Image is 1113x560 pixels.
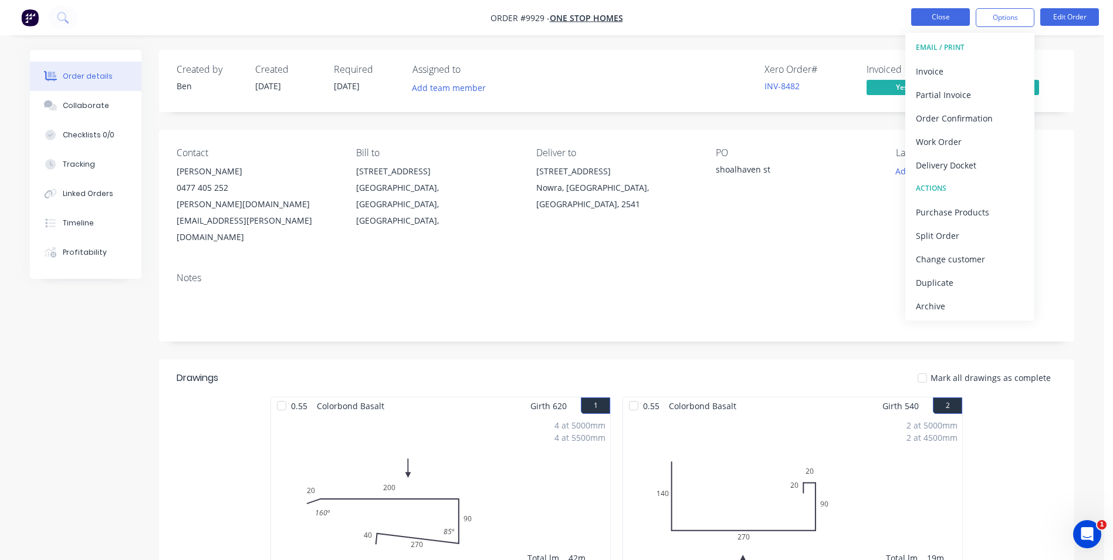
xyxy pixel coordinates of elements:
span: Girth 620 [530,397,567,414]
div: Contact [177,147,337,158]
div: shoalhaven st [716,163,862,180]
button: Profitability [30,238,141,267]
div: Xero Order # [764,64,852,75]
div: Labels [896,147,1057,158]
img: Factory [21,9,39,26]
a: INV-8482 [764,80,800,92]
button: Edit Order [1040,8,1099,26]
div: Duplicate [916,274,1024,291]
div: [PERSON_NAME][DOMAIN_NAME][EMAIL_ADDRESS][PERSON_NAME][DOMAIN_NAME] [177,196,337,245]
iframe: Intercom live chat [1073,520,1101,548]
div: Bill to [356,147,517,158]
div: Collaborate [63,100,109,111]
div: Deliver to [536,147,697,158]
div: Checklists 0/0 [63,130,114,140]
div: Created [255,64,320,75]
div: Order Confirmation [916,110,1024,127]
button: Order details [30,62,141,91]
div: Linked Orders [63,188,113,199]
button: Timeline [30,208,141,238]
button: Close [911,8,970,26]
div: Drawings [177,371,218,385]
div: PO [716,147,877,158]
div: Timeline [63,218,94,228]
div: Order details [63,71,113,82]
span: Order #9929 - [490,12,550,23]
div: Ben [177,80,241,92]
button: Checklists 0/0 [30,120,141,150]
span: [DATE] [255,80,281,92]
span: 0.55 [638,397,664,414]
span: Mark all drawings as complete [931,372,1051,384]
span: [DATE] [334,80,360,92]
button: Options [976,8,1034,27]
div: 2 at 4500mm [906,431,958,444]
div: [PERSON_NAME]0477 405 252[PERSON_NAME][DOMAIN_NAME][EMAIL_ADDRESS][PERSON_NAME][DOMAIN_NAME] [177,163,337,245]
div: 4 at 5000mm [554,419,605,431]
div: Profitability [63,247,107,258]
span: Colorbond Basalt [664,397,741,414]
div: [STREET_ADDRESS] [356,163,517,180]
div: 2 at 5000mm [906,419,958,431]
button: Add labels [889,163,943,179]
button: Add team member [412,80,492,96]
div: Required [334,64,398,75]
span: Girth 540 [882,397,919,414]
div: 0477 405 252 [177,180,337,196]
span: Yes [867,80,937,95]
div: Invoiced [867,64,955,75]
div: Archive [916,298,1024,315]
button: 1 [581,397,610,414]
div: [STREET_ADDRESS]Nowra, [GEOGRAPHIC_DATA], [GEOGRAPHIC_DATA], 2541 [536,163,697,212]
span: 0.55 [286,397,312,414]
button: Collaborate [30,91,141,120]
span: Colorbond Basalt [312,397,389,414]
div: [PERSON_NAME] [177,163,337,180]
button: Tracking [30,150,141,179]
div: Delivery Docket [916,157,1024,174]
div: Created by [177,64,241,75]
div: Assigned to [412,64,530,75]
span: 1 [1097,520,1107,529]
div: [STREET_ADDRESS][GEOGRAPHIC_DATA], [GEOGRAPHIC_DATA], [GEOGRAPHIC_DATA], [356,163,517,229]
div: Work Order [916,133,1024,150]
button: 2 [933,397,962,414]
div: Partial Invoice [916,86,1024,103]
div: ACTIONS [916,181,1024,196]
div: Notes [177,272,1057,284]
div: [GEOGRAPHIC_DATA], [GEOGRAPHIC_DATA], [GEOGRAPHIC_DATA], [356,180,517,229]
div: 4 at 5500mm [554,431,605,444]
button: Linked Orders [30,179,141,208]
div: Purchase Products [916,204,1024,221]
div: Split Order [916,227,1024,244]
div: Nowra, [GEOGRAPHIC_DATA], [GEOGRAPHIC_DATA], 2541 [536,180,697,212]
div: EMAIL / PRINT [916,40,1024,55]
button: Add team member [406,80,492,96]
a: One Stop Homes [550,12,623,23]
div: [STREET_ADDRESS] [536,163,697,180]
div: Change customer [916,251,1024,268]
div: Tracking [63,159,95,170]
div: Invoice [916,63,1024,80]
